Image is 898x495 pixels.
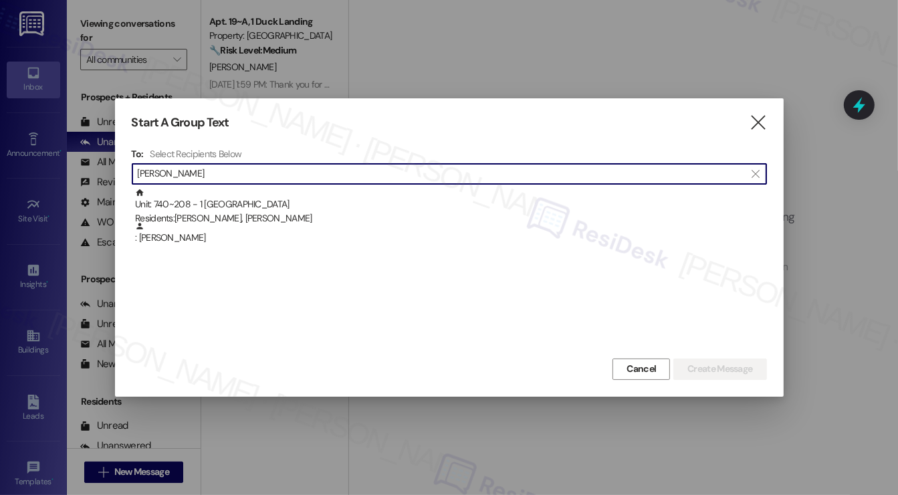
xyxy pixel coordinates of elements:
div: Unit: 740~208 - 1 [GEOGRAPHIC_DATA] [135,188,767,226]
i:  [752,169,759,179]
span: Cancel [627,362,656,376]
div: Residents: [PERSON_NAME], [PERSON_NAME] [135,211,767,225]
span: Create Message [687,362,752,376]
button: Cancel [612,359,670,380]
div: : [PERSON_NAME] [135,221,767,245]
div: : [PERSON_NAME] [132,221,767,255]
button: Clear text [745,164,766,184]
h3: Start A Group Text [132,115,229,130]
div: Unit: 740~208 - 1 [GEOGRAPHIC_DATA]Residents:[PERSON_NAME], [PERSON_NAME] [132,188,767,221]
h3: To: [132,148,144,160]
h4: Select Recipients Below [150,148,241,160]
button: Create Message [673,359,766,380]
input: Search for any contact or apartment [138,165,745,183]
i:  [749,116,767,130]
